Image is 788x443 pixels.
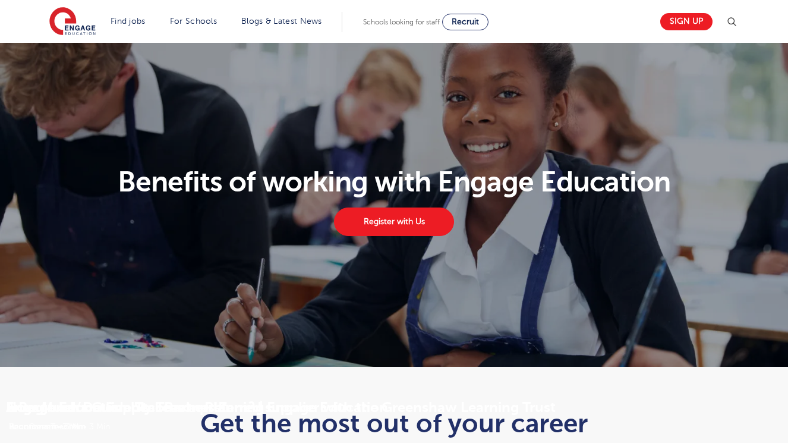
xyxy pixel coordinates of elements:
[334,208,454,236] a: Register with Us
[49,7,96,37] img: Engage Education
[170,17,217,26] a: For Schools
[660,13,713,30] a: Sign up
[43,168,746,196] h1: Benefits of working with Engage Education
[241,17,322,26] a: Blogs & Latest News
[111,17,146,26] a: Find jobs
[442,14,488,30] a: Recruit
[452,17,479,26] span: Recruit
[363,18,440,26] span: Schools looking for staff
